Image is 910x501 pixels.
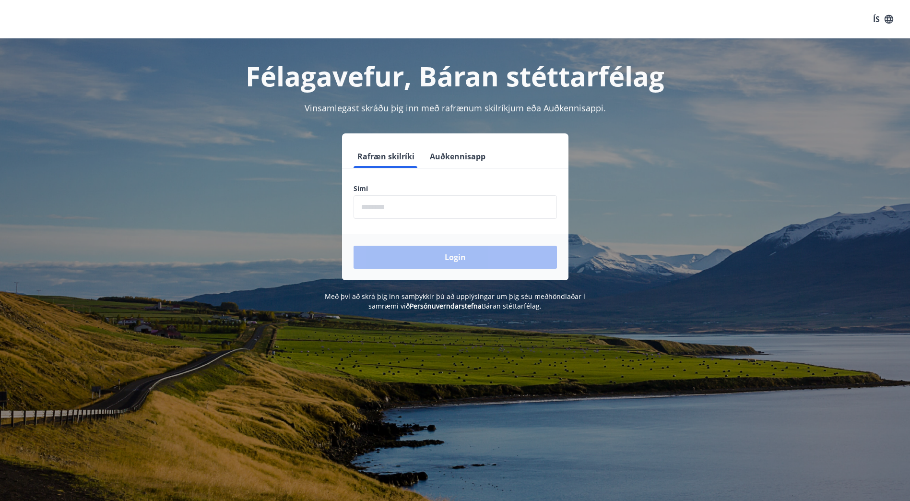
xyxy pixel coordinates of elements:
[325,292,585,310] span: Með því að skrá þig inn samþykkir þú að upplýsingar um þig séu meðhöndlaðar í samræmi við Báran s...
[868,11,898,28] button: ÍS
[121,58,789,94] h1: Félagavefur, Báran stéttarfélag
[354,184,557,193] label: Sími
[426,145,489,168] button: Auðkennisapp
[305,102,606,114] span: Vinsamlegast skráðu þig inn með rafrænum skilríkjum eða Auðkennisappi.
[354,145,418,168] button: Rafræn skilríki
[410,301,482,310] a: Persónuverndarstefna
